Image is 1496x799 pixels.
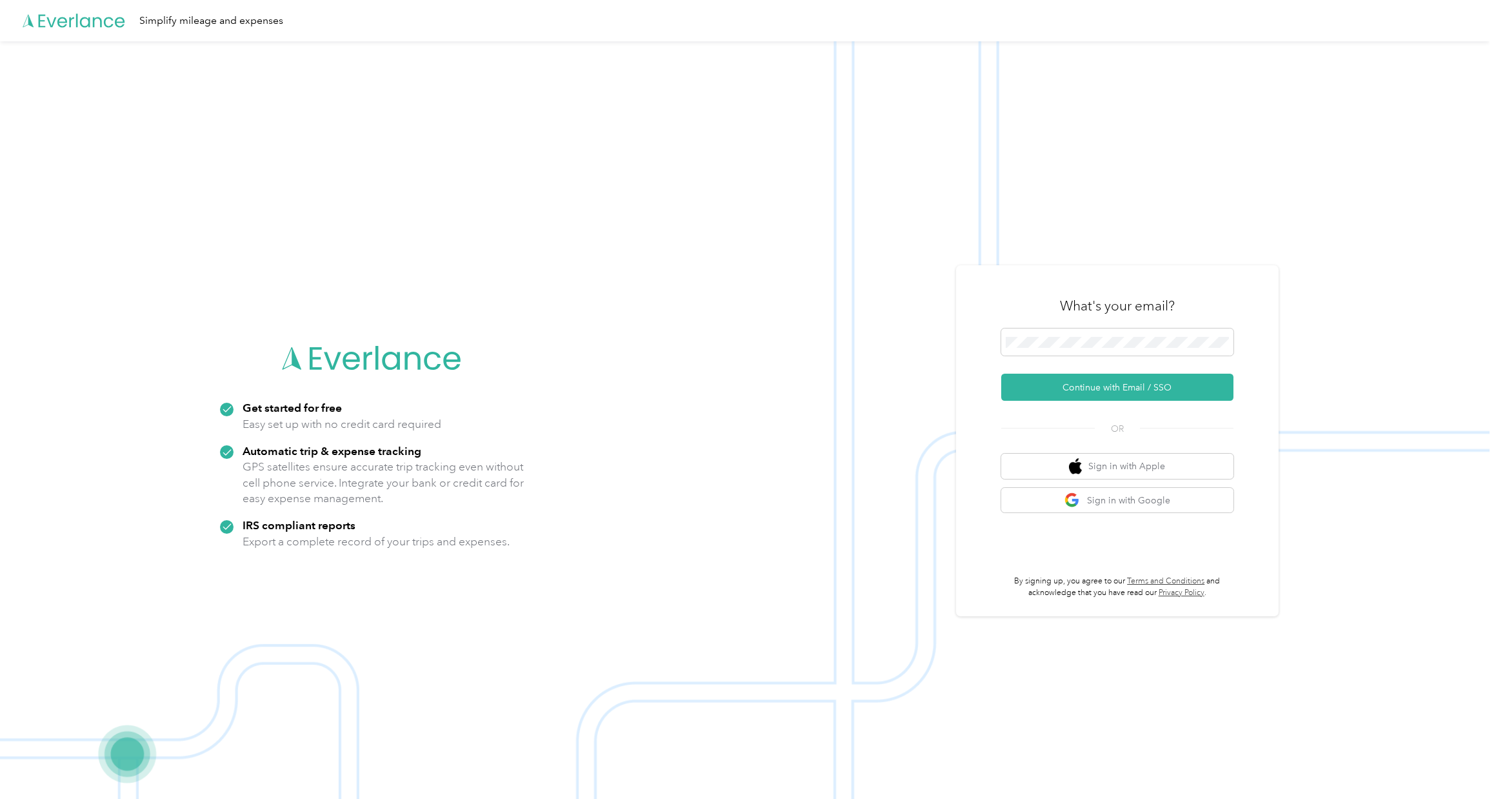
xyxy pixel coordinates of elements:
[243,444,421,458] strong: Automatic trip & expense tracking
[1127,576,1204,586] a: Terms and Conditions
[243,534,510,550] p: Export a complete record of your trips and expenses.
[243,518,355,532] strong: IRS compliant reports
[1001,454,1233,479] button: apple logoSign in with Apple
[1001,576,1233,598] p: By signing up, you agree to our and acknowledge that you have read our .
[1001,374,1233,401] button: Continue with Email / SSO
[1069,458,1082,474] img: apple logo
[1159,588,1204,598] a: Privacy Policy
[1064,492,1081,509] img: google logo
[243,459,524,507] p: GPS satellites ensure accurate trip tracking even without cell phone service. Integrate your bank...
[1001,488,1233,513] button: google logoSign in with Google
[243,416,441,432] p: Easy set up with no credit card required
[1095,422,1140,436] span: OR
[1060,297,1175,315] h3: What's your email?
[139,13,283,29] div: Simplify mileage and expenses
[243,401,342,414] strong: Get started for free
